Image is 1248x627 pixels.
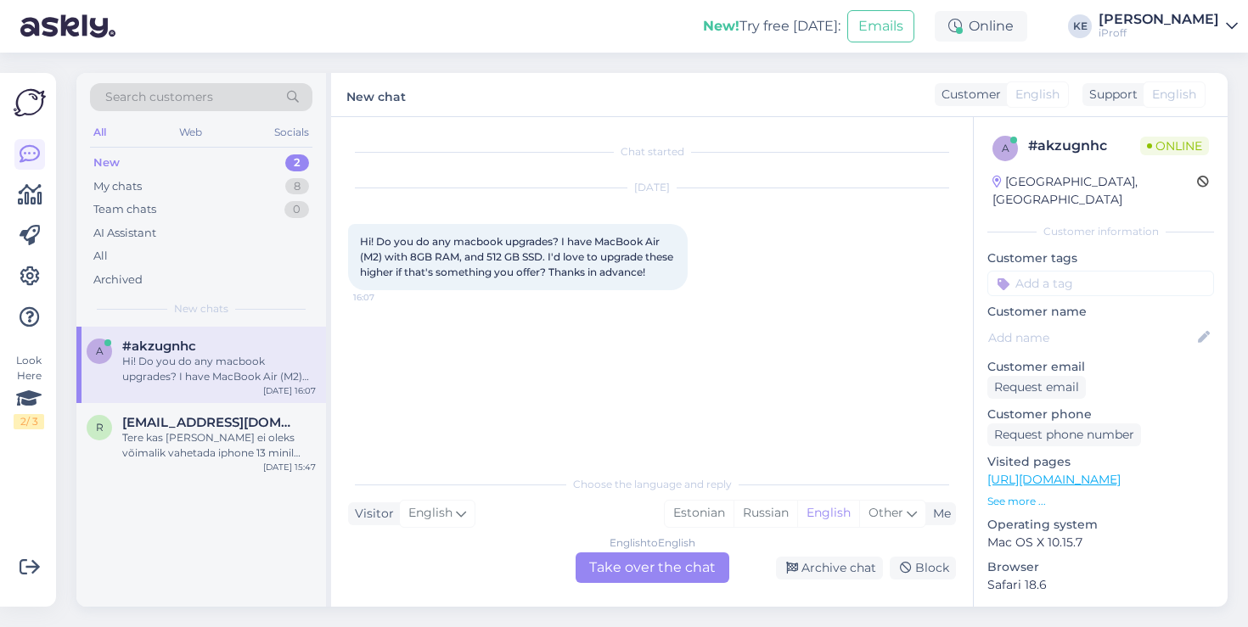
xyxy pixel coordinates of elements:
span: a [96,344,104,357]
div: Block [890,557,956,579]
div: Support [1082,86,1138,104]
div: Archive chat [776,557,883,579]
div: Web [176,121,205,143]
div: AI Assistant [93,225,156,242]
div: Russian [734,501,797,526]
div: [DATE] 16:07 [263,384,316,397]
div: [PERSON_NAME] [1099,13,1219,26]
div: Online [935,11,1027,42]
div: Hi! Do you do any macbook upgrades? I have MacBook Air (M2) with 8GB RAM, and 512 GB SSD. I'd lov... [122,354,316,384]
div: [DATE] [348,180,956,195]
input: Add name [988,328,1195,347]
div: My chats [93,178,142,195]
div: Try free [DATE]: [703,16,840,36]
div: # akzugnhc [1028,136,1140,156]
label: New chat [346,83,406,106]
div: Look Here [14,353,44,429]
span: Ranelluht@gmail.com [122,415,299,430]
div: Me [926,505,951,523]
a: [PERSON_NAME]iProff [1099,13,1238,40]
div: Customer information [987,224,1214,239]
a: [URL][DOMAIN_NAME] [987,472,1121,487]
div: 2 / 3 [14,414,44,429]
span: R [96,421,104,434]
div: Choose the language and reply [348,477,956,492]
div: Socials [271,121,312,143]
img: Askly Logo [14,87,46,119]
b: New! [703,18,739,34]
div: Take over the chat [576,552,729,583]
div: Customer [935,86,1001,104]
div: KE [1068,14,1092,38]
p: Operating system [987,516,1214,534]
span: #akzugnhc [122,339,196,354]
div: Estonian [665,501,734,526]
div: All [93,248,108,265]
p: Customer name [987,303,1214,321]
div: Tere kas [PERSON_NAME] ei oleks võimalik vahetada iphone 13 minil [PERSON_NAME] kas te vahetate n... [122,430,316,461]
div: English [797,501,859,526]
p: Customer tags [987,249,1214,267]
div: Request phone number [987,423,1141,446]
span: English [408,504,453,523]
div: Team chats [93,201,156,218]
div: Request email [987,376,1086,399]
span: Hi! Do you do any macbook upgrades? I have MacBook Air (M2) with 8GB RAM, and 512 GB SSD. I'd lov... [360,235,676,278]
div: 0 [284,201,309,218]
p: Mac OS X 10.15.7 [987,534,1214,551]
span: New chats [174,301,228,316]
p: Customer email [987,358,1214,376]
p: See more ... [987,494,1214,509]
div: 2 [285,154,309,171]
div: All [90,121,110,143]
input: Add a tag [987,271,1214,296]
p: Safari 18.6 [987,576,1214,594]
p: Browser [987,558,1214,576]
span: English [1015,86,1060,104]
div: [GEOGRAPHIC_DATA], [GEOGRAPHIC_DATA] [992,173,1197,209]
span: Search customers [105,88,213,106]
div: English to English [610,535,695,551]
p: Customer phone [987,406,1214,423]
div: 8 [285,178,309,195]
div: iProff [1099,26,1219,40]
span: Online [1140,137,1209,155]
p: Visited pages [987,453,1214,471]
div: New [93,154,120,171]
button: Emails [847,10,914,42]
div: Visitor [348,505,394,523]
span: 16:07 [353,291,417,304]
span: English [1152,86,1196,104]
div: Archived [93,272,143,288]
span: a [1002,142,1009,154]
div: [DATE] 15:47 [263,461,316,473]
div: Chat started [348,144,956,160]
span: Other [869,505,903,520]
